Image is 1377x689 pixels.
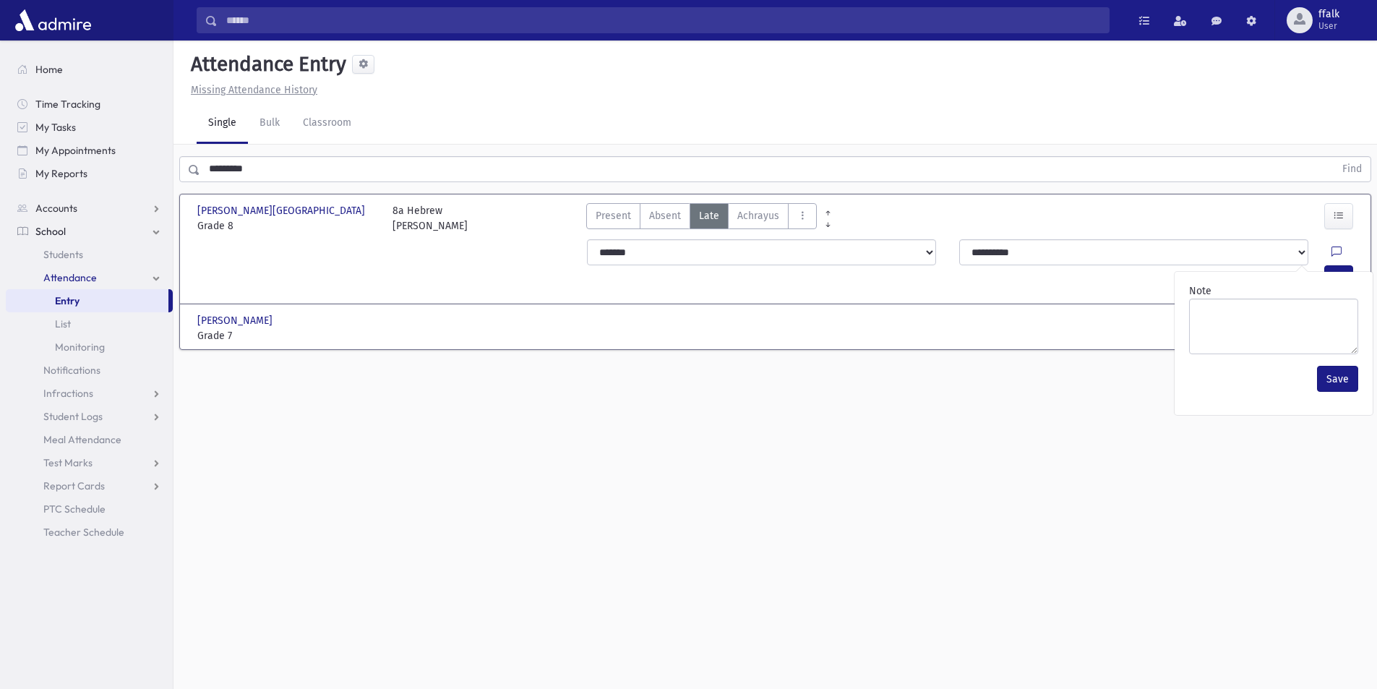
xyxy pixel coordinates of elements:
[1318,20,1339,32] span: User
[35,225,66,238] span: School
[35,202,77,215] span: Accounts
[185,52,346,77] h5: Attendance Entry
[218,7,1109,33] input: Search
[43,502,106,515] span: PTC Schedule
[6,312,173,335] a: List
[191,84,317,96] u: Missing Attendance History
[6,451,173,474] a: Test Marks
[55,317,71,330] span: List
[35,144,116,157] span: My Appointments
[392,203,468,234] div: 8a Hebrew [PERSON_NAME]
[35,98,100,111] span: Time Tracking
[6,162,173,185] a: My Reports
[43,456,93,469] span: Test Marks
[737,208,779,223] span: Achrayus
[649,208,681,223] span: Absent
[43,364,100,377] span: Notifications
[12,6,95,35] img: AdmirePro
[197,313,275,328] span: [PERSON_NAME]
[55,341,105,354] span: Monitoring
[185,84,317,96] a: Missing Attendance History
[6,289,168,312] a: Entry
[197,103,248,144] a: Single
[291,103,363,144] a: Classroom
[6,428,173,451] a: Meal Attendance
[1318,9,1339,20] span: ffalk
[6,197,173,220] a: Accounts
[586,203,817,234] div: AttTypes
[6,220,173,243] a: School
[35,121,76,134] span: My Tasks
[43,526,124,539] span: Teacher Schedule
[596,208,631,223] span: Present
[6,405,173,428] a: Student Logs
[43,248,83,261] span: Students
[197,218,378,234] span: Grade 8
[6,335,173,359] a: Monitoring
[6,93,173,116] a: Time Tracking
[6,497,173,521] a: PTC Schedule
[197,203,368,218] span: [PERSON_NAME][GEOGRAPHIC_DATA]
[197,328,378,343] span: Grade 7
[43,387,93,400] span: Infractions
[699,208,719,223] span: Late
[6,243,173,266] a: Students
[35,167,87,180] span: My Reports
[6,382,173,405] a: Infractions
[6,58,173,81] a: Home
[43,271,97,284] span: Attendance
[43,479,105,492] span: Report Cards
[55,294,80,307] span: Entry
[35,63,63,76] span: Home
[6,359,173,382] a: Notifications
[1334,157,1370,181] button: Find
[6,266,173,289] a: Attendance
[43,410,103,423] span: Student Logs
[1189,283,1211,299] label: Note
[6,116,173,139] a: My Tasks
[6,139,173,162] a: My Appointments
[43,433,121,446] span: Meal Attendance
[248,103,291,144] a: Bulk
[6,474,173,497] a: Report Cards
[6,521,173,544] a: Teacher Schedule
[1317,366,1358,392] button: Save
